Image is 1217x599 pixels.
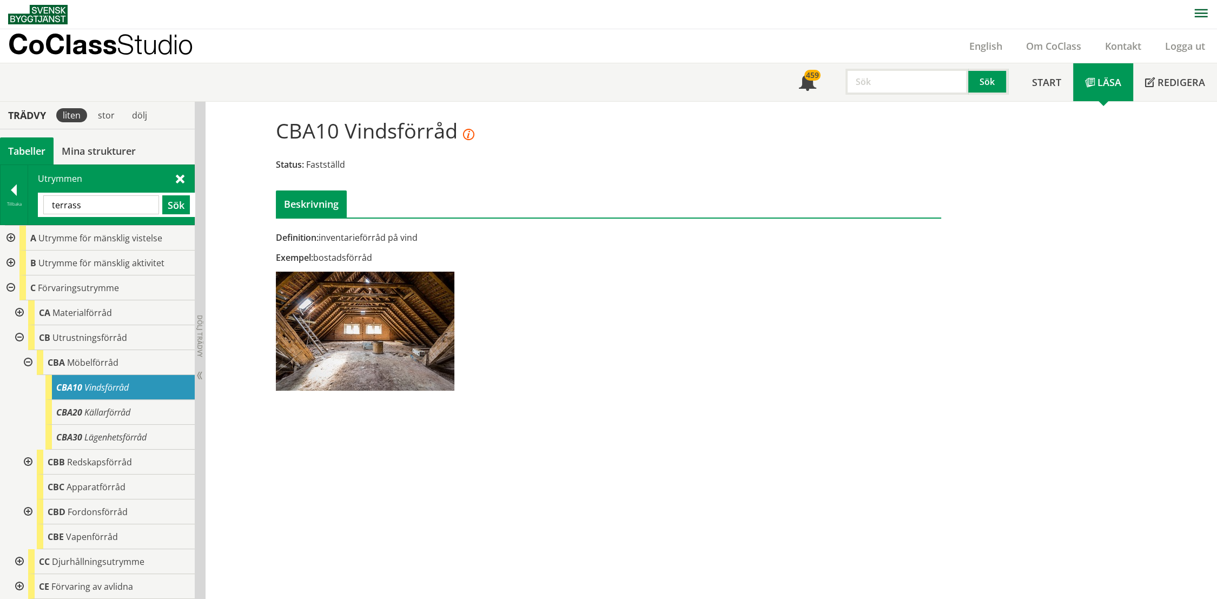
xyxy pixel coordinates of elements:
span: CE [39,581,49,593]
div: Beskrivning [276,190,347,218]
a: Om CoClass [1014,40,1093,52]
h1: CBA10 Vindsförråd [276,119,474,142]
div: inventarieförråd på vind [276,232,713,243]
span: Förvaring av avlidna [51,581,133,593]
span: CBA30 [56,431,82,443]
div: 459 [804,70,821,81]
span: Definition: [276,232,319,243]
a: 459 [787,63,828,101]
span: Vindsförråd [84,381,129,393]
a: Mina strukturer [54,137,144,164]
a: Logga ut [1153,40,1217,52]
span: Materialförråd [52,307,112,319]
span: Möbelförråd [67,357,118,368]
img: Svensk Byggtjänst [8,5,68,24]
span: CBC [48,481,64,493]
span: C [30,282,36,294]
a: Kontakt [1093,40,1153,52]
span: Fastställd [306,159,345,170]
span: Fordonsförråd [68,506,128,518]
span: Läsa [1097,76,1121,89]
span: Lägenhetsförråd [84,431,147,443]
input: Sök [845,69,968,95]
span: Redskapsförråd [67,456,132,468]
span: Källarförråd [84,406,130,418]
p: CoClass [8,38,193,50]
span: B [30,257,36,269]
span: Start [1032,76,1061,89]
span: Djurhållningsutrymme [52,556,144,568]
span: Redigera [1158,76,1205,89]
button: Sök [968,69,1008,95]
span: Stäng sök [176,173,184,184]
span: CBE [48,531,64,543]
div: dölj [125,108,154,122]
button: Sök [162,195,190,214]
span: Utrymme för mänsklig vistelse [38,232,162,244]
span: CBB [48,456,65,468]
span: CBA10 [56,381,82,393]
div: bostadsförråd [276,252,713,264]
span: Exempel: [276,252,313,264]
span: Förvaringsutrymme [38,282,119,294]
div: Tillbaka [1,200,28,208]
span: Studio [117,28,193,60]
a: Läsa [1073,63,1133,101]
span: Utrymme för mänsklig aktivitet [38,257,164,269]
span: A [30,232,36,244]
span: Apparatförråd [67,481,125,493]
span: Utrustningsförråd [52,332,127,344]
div: Utrymmen [28,165,194,225]
span: CC [39,556,50,568]
a: English [957,40,1014,52]
span: CB [39,332,50,344]
input: Sök [43,195,159,214]
span: CBA [48,357,65,368]
div: stor [91,108,121,122]
div: liten [56,108,87,122]
i: Objektet [Vindsförråd] tillhör en tabell som har publicerats i en senare version. Detta innebär a... [463,129,474,141]
span: CA [39,307,50,319]
span: Notifikationer [799,75,816,92]
a: CoClassStudio [8,29,216,63]
div: Trädvy [2,109,52,121]
a: Redigera [1133,63,1217,101]
span: CBD [48,506,65,518]
span: Status: [276,159,304,170]
img: CBA10Vindsfrrd.jpg [276,272,454,391]
span: Vapenförråd [66,531,118,543]
a: Start [1020,63,1073,101]
span: Dölj trädvy [195,315,204,357]
span: CBA20 [56,406,82,418]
